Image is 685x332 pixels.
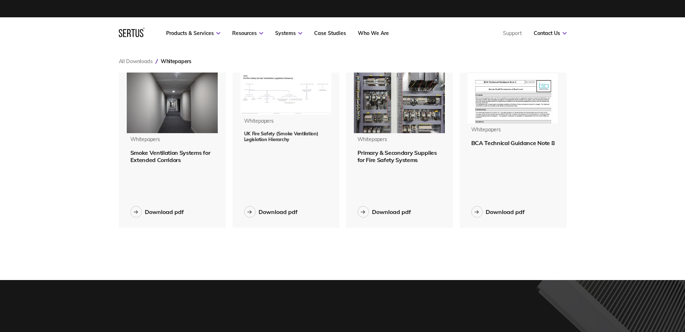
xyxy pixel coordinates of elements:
div: Whitepapers [471,126,501,134]
div: Whitepapers [244,118,274,125]
div: Whitepapers [130,136,160,143]
a: Who We Are [358,30,389,36]
span: UK Fire Safety (Smoke Ventilation) Legislation Hierarchy [244,131,318,142]
div: Download pdf [145,208,184,215]
span: BCA Technical Guidance Note 8 [471,139,555,147]
a: Support [503,30,522,36]
a: Resources [232,30,263,36]
a: Case Studies [314,30,346,36]
button: Download pdf [357,206,411,218]
iframe: Chat Widget [555,248,685,332]
span: Smoke Ventilation Systems for Extended Corridors [130,149,211,163]
button: Download pdf [130,206,184,218]
a: Systems [275,30,302,36]
a: Contact Us [534,30,567,36]
button: Download pdf [471,206,525,218]
a: Products & Services [166,30,220,36]
div: Download pdf [372,208,411,215]
a: All Downloads [119,58,153,65]
div: Whitepapers [357,136,387,143]
div: Download pdf [486,208,525,215]
button: Download pdf [244,206,298,218]
div: Download pdf [259,208,298,215]
span: Primary & Secondary Supplies for Fire Safety Systems [357,149,437,163]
